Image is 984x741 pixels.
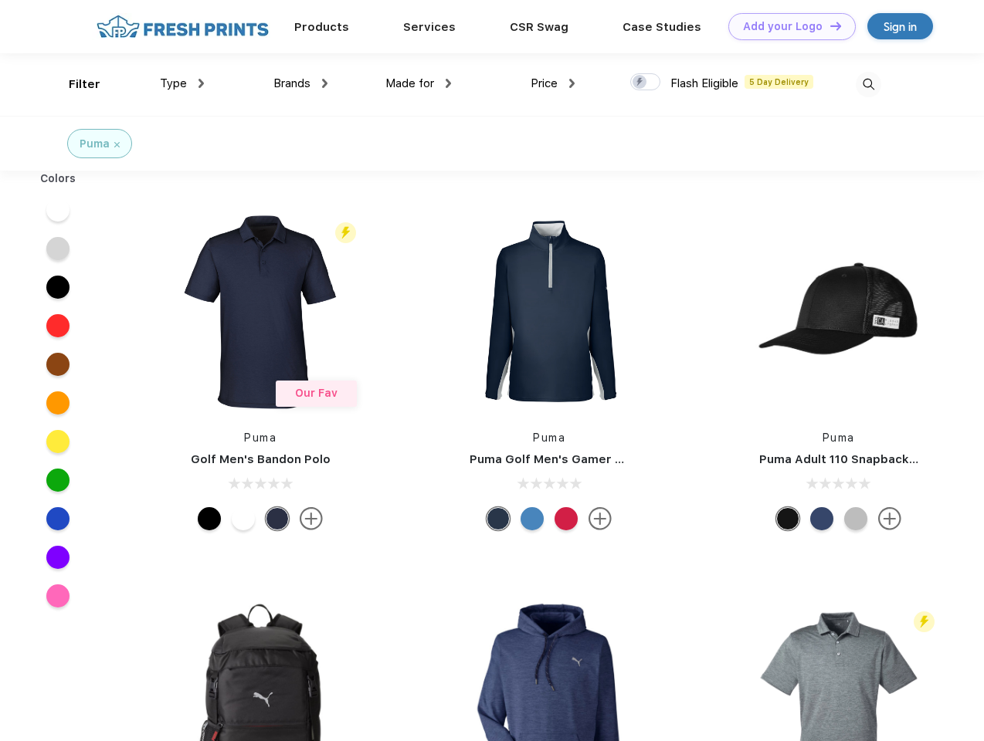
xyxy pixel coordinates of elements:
[670,76,738,90] span: Flash Eligible
[158,209,363,414] img: func=resize&h=266
[589,507,612,530] img: more.svg
[878,507,901,530] img: more.svg
[776,507,799,530] div: Pma Blk with Pma Blk
[191,452,331,466] a: Golf Men's Bandon Polo
[743,20,823,33] div: Add your Logo
[867,13,933,39] a: Sign in
[487,507,510,530] div: Navy Blazer
[232,507,255,530] div: Bright White
[914,611,935,632] img: flash_active_toggle.svg
[856,72,881,97] img: desktop_search.svg
[403,20,456,34] a: Services
[569,79,575,88] img: dropdown.png
[294,20,349,34] a: Products
[844,507,867,530] div: Quarry with Brt Whit
[198,79,204,88] img: dropdown.png
[531,76,558,90] span: Price
[745,75,813,89] span: 5 Day Delivery
[322,79,327,88] img: dropdown.png
[198,507,221,530] div: Puma Black
[810,507,833,530] div: Peacoat with Qut Shd
[160,76,187,90] span: Type
[273,76,310,90] span: Brands
[244,431,277,444] a: Puma
[446,209,652,414] img: func=resize&h=266
[555,507,578,530] div: Ski Patrol
[521,507,544,530] div: Bright Cobalt
[884,18,917,36] div: Sign in
[335,222,356,243] img: flash_active_toggle.svg
[92,13,273,40] img: fo%20logo%202.webp
[823,431,855,444] a: Puma
[830,22,841,30] img: DT
[80,136,110,152] div: Puma
[446,79,451,88] img: dropdown.png
[300,507,323,530] img: more.svg
[266,507,289,530] div: Navy Blazer
[295,387,338,399] span: Our Fav
[533,431,565,444] a: Puma
[69,76,100,93] div: Filter
[736,209,942,414] img: func=resize&h=266
[385,76,434,90] span: Made for
[470,452,714,466] a: Puma Golf Men's Gamer Golf Quarter-Zip
[510,20,568,34] a: CSR Swag
[114,142,120,147] img: filter_cancel.svg
[29,171,88,187] div: Colors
